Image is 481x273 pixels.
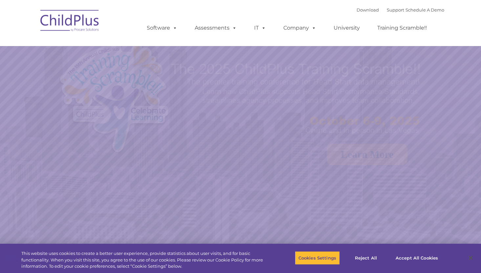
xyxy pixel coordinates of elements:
[37,5,103,38] img: ChildPlus by Procare Solutions
[295,251,340,265] button: Cookies Settings
[248,21,273,35] a: IT
[21,250,265,270] div: This website uses cookies to create a better user experience, provide statistics about user visit...
[357,7,379,12] a: Download
[463,251,478,265] button: Close
[188,21,243,35] a: Assessments
[357,7,444,12] font: |
[327,21,366,35] a: University
[277,21,323,35] a: Company
[405,7,444,12] a: Schedule A Demo
[392,251,442,265] button: Accept All Cookies
[371,21,433,35] a: Training Scramble!!
[345,251,386,265] button: Reject All
[140,21,184,35] a: Software
[327,144,407,165] a: Learn More
[387,7,404,12] a: Support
